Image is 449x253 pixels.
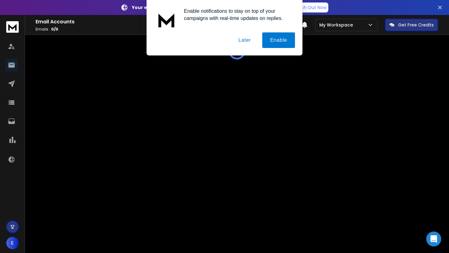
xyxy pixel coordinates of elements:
[262,32,295,48] button: Enable
[154,7,179,32] img: notification icon
[179,7,295,22] div: Enable notifications to stay on top of your campaigns with real-time updates on replies.
[230,32,258,48] button: Later
[6,237,19,249] button: E
[426,232,441,246] div: Open Intercom Messenger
